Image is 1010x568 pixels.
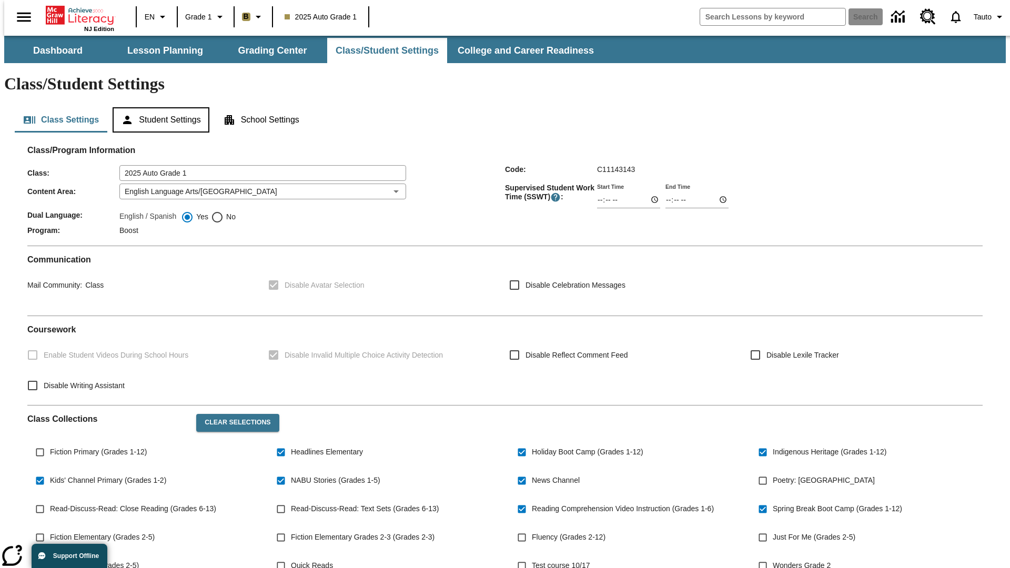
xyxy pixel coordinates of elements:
span: Class : [27,169,119,177]
span: Just For Me (Grades 2-5) [773,532,855,543]
span: News Channel [532,475,580,486]
button: Clear Selections [196,414,279,432]
span: Read-Discuss-Read: Close Reading (Grades 6-13) [50,503,216,514]
span: Dual Language : [27,211,119,219]
span: Headlines Elementary [291,447,363,458]
span: Disable Writing Assistant [44,380,125,391]
h2: Course work [27,324,983,334]
span: Fiction Elementary Grades 2-3 (Grades 2-3) [291,532,435,543]
button: Dashboard [5,38,110,63]
span: NABU Stories (Grades 1-5) [291,475,380,486]
h2: Communication [27,255,983,265]
span: No [224,211,236,222]
span: Class [82,281,104,289]
div: Communication [27,255,983,307]
button: Supervised Student Work Time is the timeframe when students can take LevelSet and when lessons ar... [550,192,561,202]
button: Student Settings [113,107,209,133]
span: Indigenous Heritage (Grades 1-12) [773,447,886,458]
span: Disable Celebration Messages [526,280,625,291]
button: Grading Center [220,38,325,63]
button: Open side menu [8,2,39,33]
a: Notifications [942,3,969,31]
div: Coursework [27,324,983,397]
span: B [244,10,249,23]
span: Program : [27,226,119,235]
span: Content Area : [27,187,119,196]
span: Disable Reflect Comment Feed [526,350,628,361]
button: School Settings [215,107,308,133]
div: Class/Program Information [27,156,983,237]
span: Poetry: [GEOGRAPHIC_DATA] [773,475,875,486]
span: 2025 Auto Grade 1 [285,12,357,23]
div: Class/Student Settings [15,107,995,133]
span: Fluency (Grades 2-12) [532,532,605,543]
span: Disable Avatar Selection [285,280,365,291]
div: Home [46,4,114,32]
span: Read-Discuss-Read: Text Sets (Grades 6-13) [291,503,439,514]
h2: Class Collections [27,414,188,424]
button: Support Offline [32,544,107,568]
button: Class/Student Settings [327,38,447,63]
button: Grade: Grade 1, Select a grade [181,7,230,26]
h2: Class/Program Information [27,145,983,155]
span: Fiction Primary (Grades 1-12) [50,447,147,458]
label: English / Spanish [119,211,176,224]
button: College and Career Readiness [449,38,602,63]
a: Resource Center, Will open in new tab [914,3,942,31]
span: Disable Lexile Tracker [766,350,839,361]
span: Yes [194,211,208,222]
span: Kids' Channel Primary (Grades 1-2) [50,475,166,486]
button: Boost Class color is light brown. Change class color [238,7,269,26]
span: Holiday Boot Camp (Grades 1-12) [532,447,643,458]
a: Home [46,5,114,26]
span: C11143143 [597,165,635,174]
input: search field [700,8,845,25]
span: Spring Break Boot Camp (Grades 1-12) [773,503,902,514]
span: EN [145,12,155,23]
label: Start Time [597,182,624,190]
span: Mail Community : [27,281,82,289]
h1: Class/Student Settings [4,74,1006,94]
span: Tauto [974,12,992,23]
span: Enable Student Videos During School Hours [44,350,188,361]
span: Fiction Elementary (Grades 2-5) [50,532,155,543]
div: English Language Arts/[GEOGRAPHIC_DATA] [119,184,406,199]
span: Supervised Student Work Time (SSWT) : [505,184,597,202]
span: Reading Comprehension Video Instruction (Grades 1-6) [532,503,714,514]
span: Code : [505,165,597,174]
label: End Time [665,182,690,190]
span: Support Offline [53,552,99,560]
div: SubNavbar [4,38,603,63]
button: Profile/Settings [969,7,1010,26]
input: Class [119,165,406,181]
span: NJ Edition [84,26,114,32]
span: Disable Invalid Multiple Choice Activity Detection [285,350,443,361]
div: SubNavbar [4,36,1006,63]
button: Class Settings [15,107,107,133]
button: Language: EN, Select a language [140,7,174,26]
button: Lesson Planning [113,38,218,63]
span: Grade 1 [185,12,212,23]
span: Boost [119,226,138,235]
a: Data Center [885,3,914,32]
